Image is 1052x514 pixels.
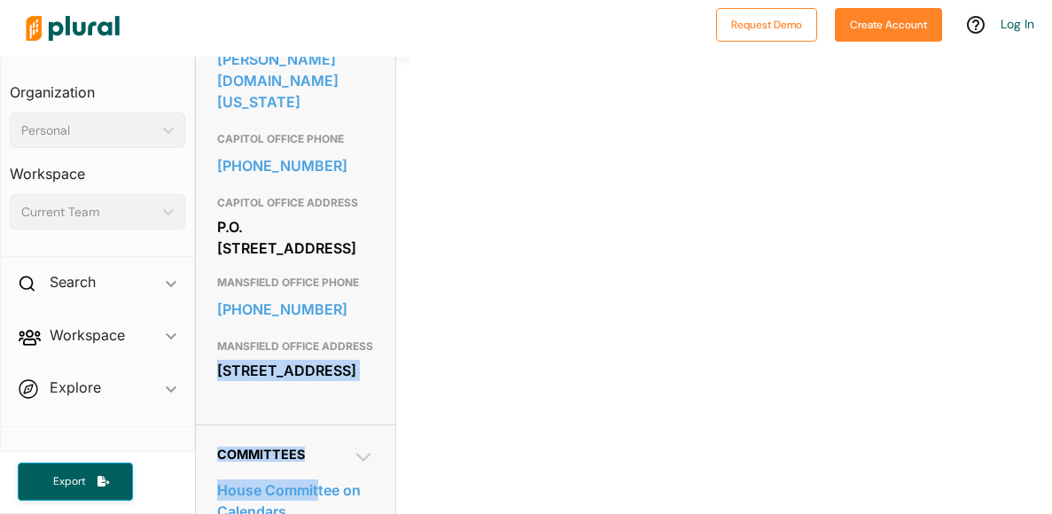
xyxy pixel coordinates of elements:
h3: CAPITOL OFFICE ADDRESS [217,192,374,214]
span: Export [41,474,97,489]
button: Create Account [835,8,942,42]
h3: CAPITOL OFFICE PHONE [217,128,374,150]
div: Current Team [21,203,156,222]
a: Log In [1001,16,1034,32]
a: [PERSON_NAME][EMAIL_ADDRESS][PERSON_NAME][DOMAIN_NAME][US_STATE] [217,4,374,115]
a: Request Demo [716,14,817,33]
span: Committees [217,447,305,462]
a: Create Account [835,14,942,33]
button: Export [18,463,133,501]
h3: MANSFIELD OFFICE PHONE [217,272,374,293]
a: [PHONE_NUMBER] [217,152,374,179]
h3: Organization [10,66,185,105]
h3: MANSFIELD OFFICE ADDRESS [217,336,374,357]
button: Request Demo [716,8,817,42]
h2: Search [50,272,96,292]
div: P.O. [STREET_ADDRESS] [217,214,374,261]
div: [STREET_ADDRESS] [217,357,374,384]
h3: Workspace [10,148,185,187]
div: Personal [21,121,156,140]
a: [PHONE_NUMBER] [217,296,374,323]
